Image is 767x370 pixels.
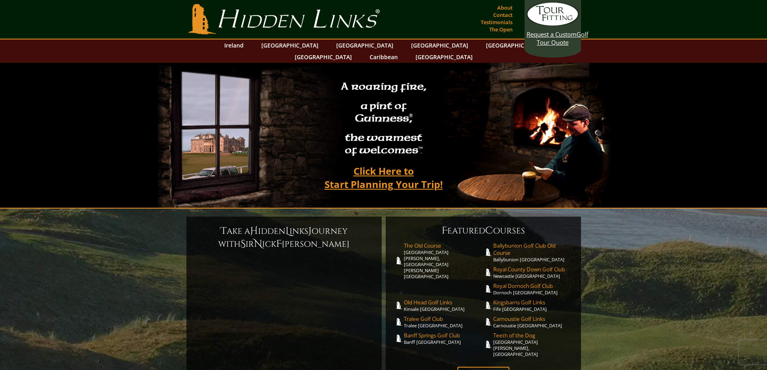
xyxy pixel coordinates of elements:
h6: eatured ourses [394,224,573,237]
a: The Old Course[GEOGRAPHIC_DATA][PERSON_NAME], [GEOGRAPHIC_DATA][PERSON_NAME] [GEOGRAPHIC_DATA] [404,242,484,279]
span: Tralee Golf Club [404,315,484,322]
span: S [240,238,246,250]
a: Tralee Golf ClubTralee [GEOGRAPHIC_DATA] [404,315,484,329]
a: Old Head Golf LinksKinsale [GEOGRAPHIC_DATA] [404,299,484,312]
span: N [254,238,262,250]
a: Click Here toStart Planning Your Trip! [316,161,451,194]
span: L [285,225,289,238]
a: [GEOGRAPHIC_DATA] [407,39,472,51]
a: The Open [487,24,515,35]
a: Ballybunion Golf Club Old CourseBallybunion [GEOGRAPHIC_DATA] [493,242,573,263]
a: [GEOGRAPHIC_DATA] [411,51,477,63]
span: T [221,225,227,238]
a: About [495,2,515,13]
a: Teeth of the Dog[GEOGRAPHIC_DATA][PERSON_NAME], [GEOGRAPHIC_DATA] [493,332,573,357]
span: Kingsbarns Golf Links [493,299,573,306]
span: Teeth of the Dog [493,332,573,339]
span: Royal Dornoch Golf Club [493,282,573,289]
span: Banff Springs Golf Club [404,332,484,339]
span: F [442,224,447,237]
a: Testimonials [479,17,515,28]
span: Royal County Down Golf Club [493,266,573,273]
a: [GEOGRAPHIC_DATA] [257,39,323,51]
span: Request a Custom [527,30,577,38]
a: Kingsbarns Golf LinksFife [GEOGRAPHIC_DATA] [493,299,573,312]
span: F [276,238,282,250]
a: Ireland [220,39,248,51]
a: Carnoustie Golf LinksCarnoustie [GEOGRAPHIC_DATA] [493,315,573,329]
h6: ake a idden inks ourney with ir ick [PERSON_NAME] [194,225,374,250]
span: J [308,225,312,238]
a: Request a CustomGolf Tour Quote [527,2,579,46]
a: Royal County Down Golf ClubNewcastle [GEOGRAPHIC_DATA] [493,266,573,279]
a: [GEOGRAPHIC_DATA] [332,39,397,51]
span: The Old Course [404,242,484,249]
a: Banff Springs Golf ClubBanff [GEOGRAPHIC_DATA] [404,332,484,345]
span: Carnoustie Golf Links [493,315,573,322]
a: [GEOGRAPHIC_DATA] [291,51,356,63]
a: Royal Dornoch Golf ClubDornoch [GEOGRAPHIC_DATA] [493,282,573,296]
span: C [485,224,493,237]
span: Ballybunion Golf Club Old Course [493,242,573,256]
a: Contact [491,9,515,21]
span: H [250,225,258,238]
a: Caribbean [366,51,402,63]
h2: A roaring fire, a pint of Guinness , the warmest of welcomes™. [336,77,432,161]
a: [GEOGRAPHIC_DATA] [482,39,547,51]
span: Old Head Golf Links [404,299,484,306]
